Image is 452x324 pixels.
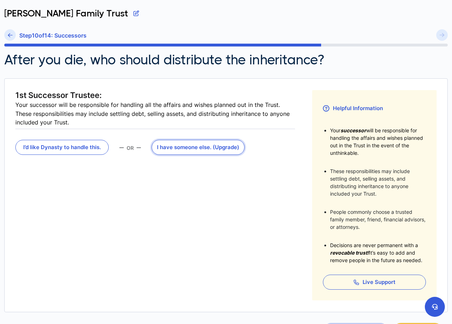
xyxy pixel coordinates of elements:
h2: After you die, who should distribute the inheritance? [4,52,324,68]
button: Live Support [323,275,426,290]
span: revocable trust! [330,250,369,256]
h6: Step 10 of 14 : Successors [19,32,87,39]
li: People commonly choose a trusted family member, friend, financial advisors, or attorneys. [330,208,426,231]
div: Your successor will be responsible for handling all the affairs and wishes planned out in the Tru... [15,100,295,127]
span: Decisions are never permanent with a It’s easy to add and remove people in the future as needed. [330,242,422,263]
span: OR [109,141,152,155]
span: successor [340,127,366,133]
li: These responsibilities may include settling debt, selling assets, and distributing inheritance to... [330,167,426,197]
button: I have someone else. (Upgrade) [152,140,245,155]
button: I’d like Dynasty to handle this. [15,140,109,155]
div: [PERSON_NAME] Family Trust [4,8,448,29]
span: 1st Successor Trustee: [15,90,102,100]
span: Your will be responsible for handling the affairs and wishes planned out in the Trust in the even... [330,127,423,156]
h3: Helpful Information [323,101,426,116]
